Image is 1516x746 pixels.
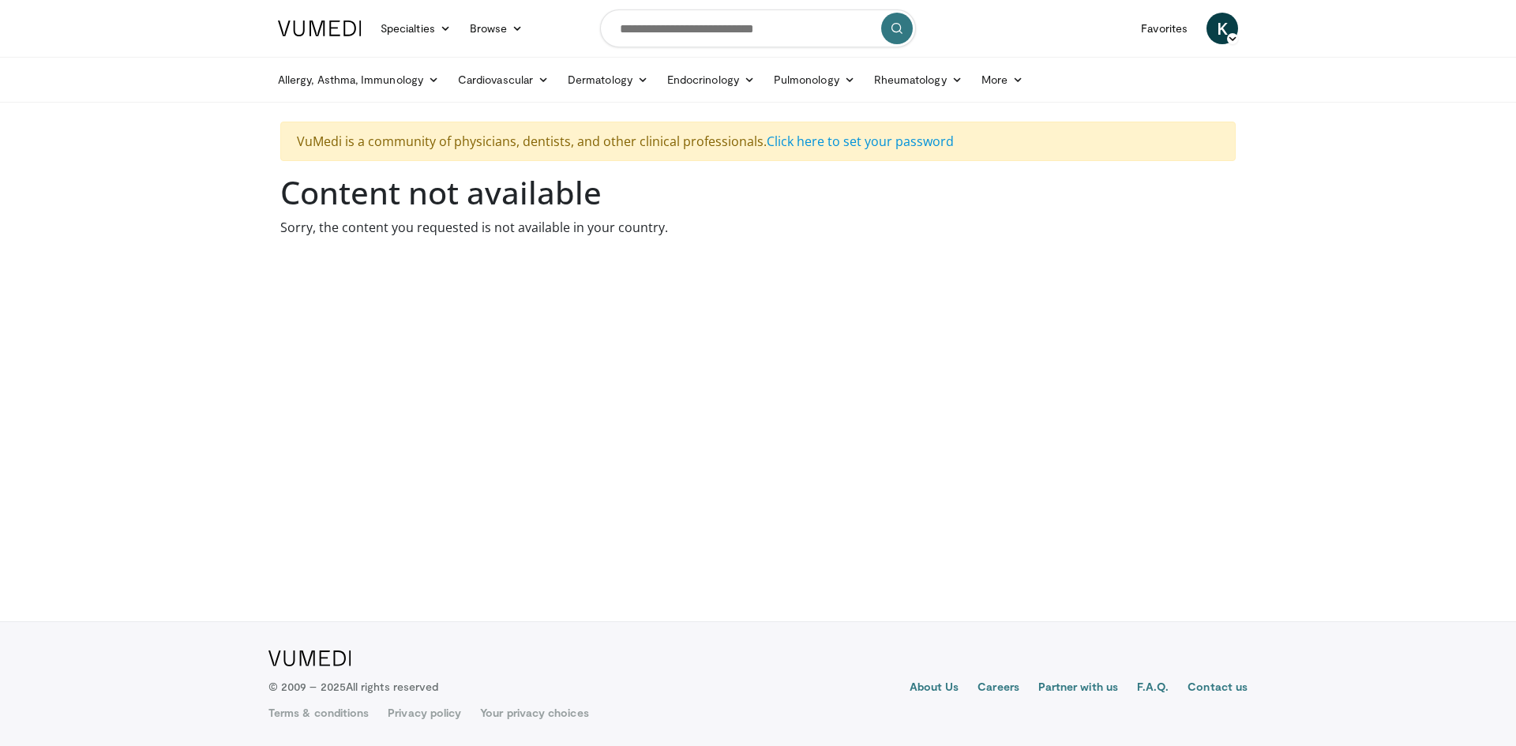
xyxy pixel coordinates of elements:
a: Allergy, Asthma, Immunology [268,64,448,96]
img: VuMedi Logo [278,21,362,36]
a: Cardiovascular [448,64,558,96]
a: Contact us [1188,679,1248,698]
input: Search topics, interventions [600,9,916,47]
a: Partner with us [1038,679,1118,698]
a: Your privacy choices [480,705,588,721]
div: VuMedi is a community of physicians, dentists, and other clinical professionals. [280,122,1236,161]
h1: Content not available [280,174,1236,212]
a: More [972,64,1033,96]
span: All rights reserved [346,680,438,693]
a: Rheumatology [865,64,972,96]
a: Endocrinology [658,64,764,96]
a: F.A.Q. [1137,679,1169,698]
a: Favorites [1131,13,1197,44]
p: Sorry, the content you requested is not available in your country. [280,218,1236,237]
a: Specialties [371,13,460,44]
a: Pulmonology [764,64,865,96]
a: Browse [460,13,533,44]
a: Careers [978,679,1019,698]
a: Click here to set your password [767,133,954,150]
a: Privacy policy [388,705,461,721]
img: VuMedi Logo [268,650,351,666]
p: © 2009 – 2025 [268,679,438,695]
a: Terms & conditions [268,705,369,721]
a: K [1206,13,1238,44]
a: About Us [910,679,959,698]
a: Dermatology [558,64,658,96]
